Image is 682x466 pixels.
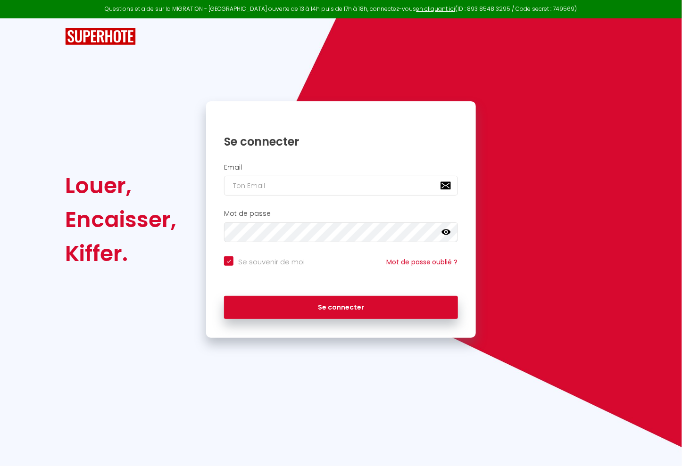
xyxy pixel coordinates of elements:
[65,237,176,270] div: Kiffer.
[224,134,458,149] h1: Se connecter
[224,210,458,218] h2: Mot de passe
[416,5,456,13] a: en cliquant ici
[65,28,136,45] img: SuperHote logo
[386,257,458,267] a: Mot de passe oublié ?
[65,203,176,237] div: Encaisser,
[224,296,458,319] button: Se connecter
[224,164,458,172] h2: Email
[65,169,176,203] div: Louer,
[224,176,458,196] input: Ton Email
